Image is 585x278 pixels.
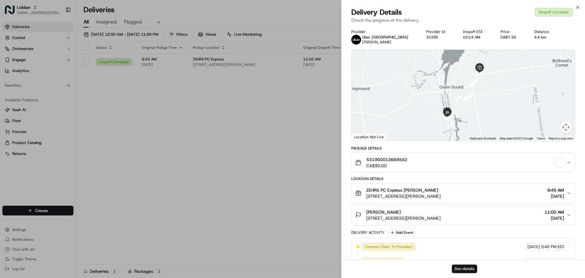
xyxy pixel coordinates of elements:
[351,176,575,181] div: Location Details
[54,95,66,99] span: [DATE]
[49,117,100,128] a: 💻API Documentation
[104,60,111,67] button: Start new chat
[352,153,575,172] button: 531900013668542CA$90.00
[366,193,441,199] span: [STREET_ADDRESS][PERSON_NAME]
[6,79,41,84] div: Past conversations
[366,163,407,169] span: CA$90.00
[501,35,524,40] div: CA$7.32
[12,120,47,126] span: Knowledge Base
[466,92,474,100] div: 5
[426,29,453,34] div: Provider Id
[51,121,56,125] div: 💻
[541,259,565,264] span: 5:46 PM EDT
[537,137,545,140] a: Terms (opens in new tab)
[6,6,18,18] img: Nash
[547,187,564,193] span: 9:45 AM
[463,35,491,40] div: 10:13 AM
[351,230,385,235] div: Delivery Activity
[12,95,17,100] img: 1736555255976-a54dd68f-1ca7-489b-9aae-adbdc363a1c4
[43,135,74,139] a: Powered byPylon
[352,183,575,203] button: ZEHRS PC Express [PERSON_NAME][STREET_ADDRESS][PERSON_NAME]9:45 AM[DATE]
[366,157,407,163] span: 531900013668542
[352,133,387,141] div: Location Not Live
[527,259,540,264] span: [DATE]
[94,78,111,85] button: See all
[365,259,401,264] span: Not Assigned Driver
[534,35,557,40] div: 3.4 km
[560,121,572,133] button: Map camera controls
[366,209,401,215] span: [PERSON_NAME]
[366,187,438,193] span: ZEHRS PC Express [PERSON_NAME]
[426,35,438,40] button: 3155E
[452,265,477,273] button: See details
[351,7,402,17] span: Delivery Details
[27,58,100,64] div: Start new chat
[527,244,540,250] span: [DATE]
[51,95,53,99] span: •
[13,58,24,69] img: 1753817452368-0c19585d-7be3-40d9-9a41-2dc781b3d1eb
[500,137,533,140] span: Map data ©2025 Google
[549,137,573,140] a: Report a map error
[388,229,415,236] button: Add Event
[534,29,557,34] div: Distance
[470,136,496,141] button: Keyboard shortcuts
[366,215,441,221] span: [STREET_ADDRESS][PERSON_NAME]
[353,133,373,141] img: Google
[6,89,16,99] img: Bea Lacdao
[469,80,477,88] div: 10
[544,215,564,221] span: [DATE]
[61,135,74,139] span: Pylon
[6,24,111,34] p: Welcome 👋
[463,93,471,101] div: 4
[27,64,84,69] div: We're available if you need us!
[352,205,575,225] button: [PERSON_NAME][STREET_ADDRESS][PERSON_NAME]11:00 AM[DATE]
[455,94,463,102] div: 11
[362,35,408,40] p: Uber [GEOGRAPHIC_DATA]
[353,133,373,141] a: Open this area in Google Maps (opens a new window)
[351,146,575,151] div: Package Details
[16,39,110,46] input: Got a question? Start typing here...
[6,58,17,69] img: 1736555255976-a54dd68f-1ca7-489b-9aae-adbdc363a1c4
[501,29,524,34] div: Price
[477,68,485,76] div: 9
[463,29,491,34] div: Dropoff ETA
[4,117,49,128] a: 📗Knowledge Base
[58,120,98,126] span: API Documentation
[541,244,565,250] span: 5:46 PM EDT
[351,35,361,45] img: uber-new-logo.jpeg
[6,121,11,125] div: 📗
[544,209,564,215] span: 11:00 AM
[547,193,564,199] span: [DATE]
[19,95,49,99] span: [PERSON_NAME]
[362,40,391,45] span: [PERSON_NAME]
[351,29,417,34] div: Provider
[447,113,455,121] div: 12
[365,244,413,250] span: Created (Sent To Provider)
[477,68,485,76] div: 8
[351,17,575,23] p: Check the progress of the delivery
